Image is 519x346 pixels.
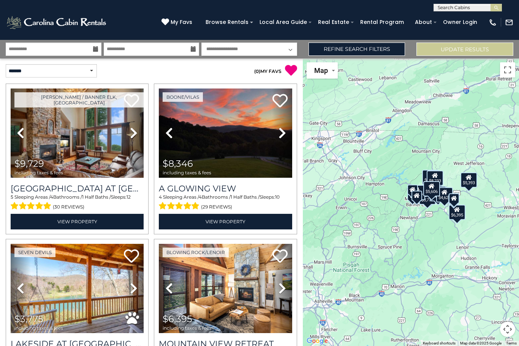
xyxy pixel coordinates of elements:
[439,16,481,28] a: Owner Login
[171,18,192,26] span: My Favs
[231,194,259,200] span: 1 Half Baths /
[6,15,108,30] img: White-1-2.png
[11,214,144,229] a: View Property
[11,183,144,194] h3: Ridge Haven Lodge at Echota
[500,322,515,337] button: Map camera controls
[506,341,517,345] a: Terms (opens in new tab)
[82,194,111,200] span: 1 Half Baths /
[314,16,353,28] a: Real Estate
[422,170,439,185] div: $4,584
[159,183,292,194] a: A Glowing View
[254,68,260,74] span: ( )
[256,68,259,74] span: 0
[163,313,192,324] span: $6,395
[460,172,477,188] div: $5,393
[14,325,63,330] span: including taxes & fees
[11,194,13,200] span: 5
[159,244,292,333] img: thumbnail_163277321.jpeg
[163,170,211,175] span: including taxes & fees
[14,92,144,107] a: [PERSON_NAME] / Banner Elk, [GEOGRAPHIC_DATA]
[314,66,328,74] span: Map
[163,92,203,102] a: Boone/Vilas
[436,187,453,202] div: $4,628
[11,183,144,194] a: [GEOGRAPHIC_DATA] at [GEOGRAPHIC_DATA]
[161,18,194,27] a: My Favs
[305,336,330,346] a: Open this area in Google Maps (opens a new window)
[423,341,456,346] button: Keyboard shortcuts
[163,158,193,169] span: $8,346
[11,244,144,333] img: thumbnail_163260213.jpeg
[11,194,144,212] div: Sleeping Areas / Bathrooms / Sleeps:
[159,214,292,229] a: View Property
[254,68,282,74] a: (0)MY FAVS
[356,16,408,28] a: Rental Program
[416,43,513,56] button: Update Results
[505,18,513,27] img: mail-regular-white.png
[124,248,139,265] a: Add to favorites
[489,18,497,27] img: phone-regular-white.png
[275,194,280,200] span: 10
[423,181,440,196] div: $5,606
[127,194,131,200] span: 12
[53,202,84,212] span: (30 reviews)
[307,62,338,79] button: Change map style
[14,313,43,324] span: $3,775
[163,325,211,330] span: including taxes & fees
[199,194,202,200] span: 4
[305,336,330,346] img: Google
[500,62,515,77] button: Toggle fullscreen view
[159,88,292,178] img: thumbnail_169213095.jpeg
[14,170,63,175] span: including taxes & fees
[163,248,229,257] a: Blowing Rock/Lenoir
[201,202,232,212] span: (29 reviews)
[460,341,502,345] span: Map data ©2025 Google
[11,88,144,178] img: thumbnail_165015526.jpeg
[449,204,466,220] div: $6,395
[256,16,311,28] a: Local Area Guide
[159,194,292,212] div: Sleeping Areas / Bathrooms / Sleeps:
[272,248,288,265] a: Add to favorites
[419,190,436,205] div: $3,775
[430,186,447,201] div: $4,731
[14,158,44,169] span: $9,729
[309,43,405,56] a: Refine Search Filters
[14,248,55,257] a: Seven Devils
[159,194,162,200] span: 4
[202,16,252,28] a: Browse Rentals
[411,16,436,28] a: About
[272,93,288,109] a: Add to favorites
[50,194,53,200] span: 4
[427,171,443,186] div: $8,233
